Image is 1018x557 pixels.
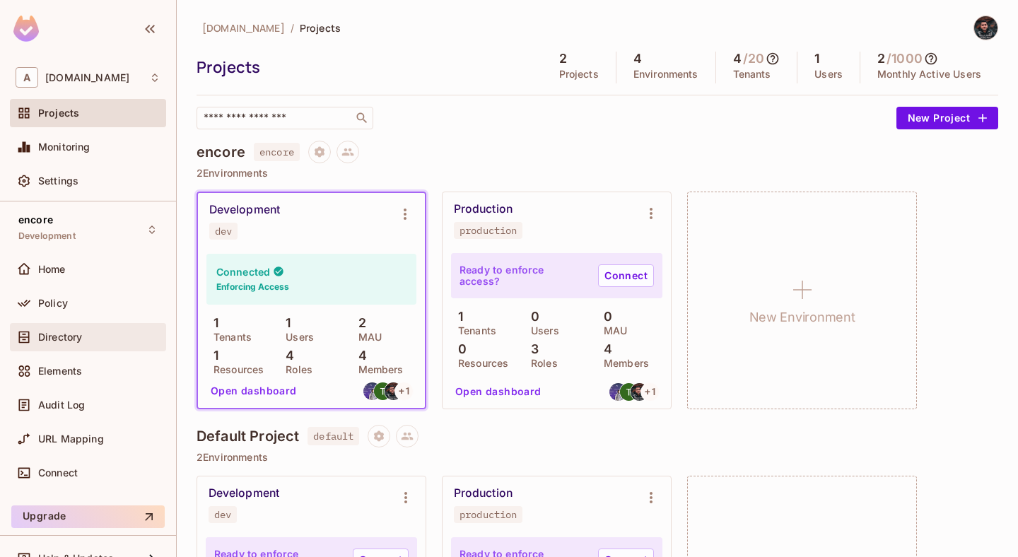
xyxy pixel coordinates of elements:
span: + 1 [645,387,656,397]
p: Resources [451,358,508,369]
img: mehmet.caliskan@abclojistik.com [609,383,627,401]
p: Environments [633,69,698,80]
div: Projects [197,57,535,78]
h5: 2 [559,52,567,66]
p: 4 [351,348,367,363]
p: Roles [279,364,312,375]
span: default [308,427,359,445]
p: 2 Environments [197,168,998,179]
img: taha.ceken@abclojistik.com [374,382,392,400]
p: Projects [559,69,599,80]
p: 1 [206,348,218,363]
p: 0 [451,342,467,356]
li: / [291,21,294,35]
h5: 4 [733,52,742,66]
h4: Default Project [197,428,299,445]
button: Open dashboard [205,380,303,402]
p: Ready to enforce access? [460,264,587,287]
button: Open dashboard [450,380,547,403]
h5: 4 [633,52,642,66]
img: mehmet.caliskan@abclojistik.com [363,382,381,400]
span: Settings [38,175,78,187]
p: 1 [279,316,291,330]
span: Development [18,230,76,242]
button: New Project [896,107,998,129]
div: production [460,509,517,520]
span: [DOMAIN_NAME] [202,21,285,35]
button: Upgrade [11,505,165,528]
span: encore [254,143,300,161]
img: selmancan.kilinc@abclojistik.com [385,382,402,400]
img: Selmancan KILINÇ [974,16,997,40]
p: Tenants [206,332,252,343]
h1: New Environment [749,307,855,328]
div: Development [209,486,279,500]
p: Tenants [733,69,771,80]
p: 2 [351,316,366,330]
span: Project settings [368,432,390,445]
h5: 2 [877,52,885,66]
span: Workspace: abclojistik.com [45,72,129,83]
p: Users [279,332,314,343]
p: 0 [524,310,539,324]
p: Users [814,69,843,80]
h5: / 1000 [887,52,923,66]
button: Environment settings [392,483,420,512]
span: Home [38,264,66,275]
span: Audit Log [38,399,85,411]
p: MAU [351,332,382,343]
span: Policy [38,298,68,309]
h4: Connected [216,265,270,278]
div: dev [214,509,231,520]
button: Environment settings [637,483,665,512]
span: Project settings [308,148,331,161]
a: Connect [598,264,654,287]
p: 4 [279,348,294,363]
p: Monthly Active Users [877,69,981,80]
button: Environment settings [391,200,419,228]
p: MAU [597,325,627,336]
h6: Enforcing Access [216,281,289,293]
h5: / 20 [743,52,764,66]
p: 0 [597,310,612,324]
span: Elements [38,365,82,377]
p: 1 [206,316,218,330]
span: Connect [38,467,78,479]
button: Environment settings [637,199,665,228]
img: SReyMgAAAABJRU5ErkJggg== [13,16,39,42]
span: A [16,67,38,88]
div: Development [209,203,280,217]
p: 3 [524,342,539,356]
p: Members [351,364,404,375]
span: + 1 [399,386,410,396]
span: encore [18,214,53,225]
p: 2 Environments [197,452,998,463]
h4: encore [197,143,245,160]
span: Projects [300,21,341,35]
span: URL Mapping [38,433,104,445]
img: taha.ceken@abclojistik.com [620,383,638,401]
h5: 1 [814,52,819,66]
div: Production [454,202,513,216]
p: 4 [597,342,612,356]
div: Production [454,486,513,500]
p: Resources [206,364,264,375]
img: selmancan.kilinc@abclojistik.com [631,383,648,401]
p: 1 [451,310,463,324]
p: Roles [524,358,558,369]
p: Members [597,358,649,369]
p: Tenants [451,325,496,336]
span: Monitoring [38,141,90,153]
div: dev [215,225,232,237]
p: Users [524,325,559,336]
span: Directory [38,332,82,343]
span: Projects [38,107,79,119]
div: production [460,225,517,236]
